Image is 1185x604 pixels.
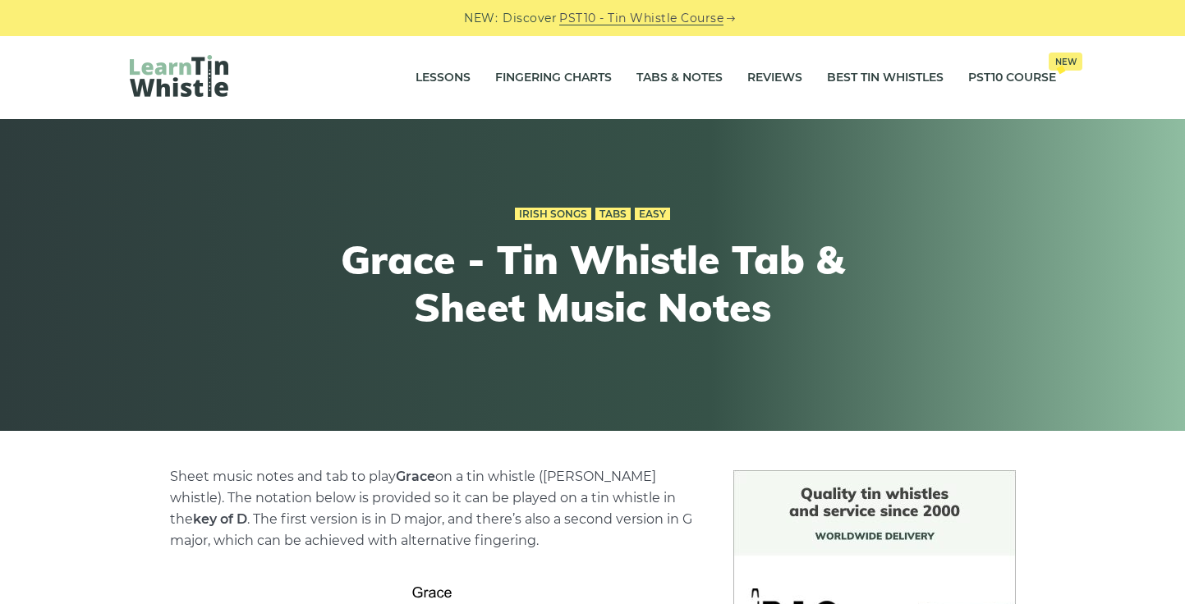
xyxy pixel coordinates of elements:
[968,57,1056,98] a: PST10 CourseNew
[193,511,247,527] strong: key of D
[635,208,670,221] a: Easy
[636,57,723,98] a: Tabs & Notes
[170,466,694,551] p: Sheet music notes and tab to play on a tin whistle ([PERSON_NAME] whistle). The notation below is...
[396,469,435,484] strong: Grace
[416,57,471,98] a: Lessons
[130,55,228,97] img: LearnTinWhistle.com
[747,57,802,98] a: Reviews
[515,208,591,221] a: Irish Songs
[827,57,944,98] a: Best Tin Whistles
[1049,53,1082,71] span: New
[595,208,631,221] a: Tabs
[495,57,612,98] a: Fingering Charts
[291,236,895,331] h1: Grace - Tin Whistle Tab & Sheet Music Notes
